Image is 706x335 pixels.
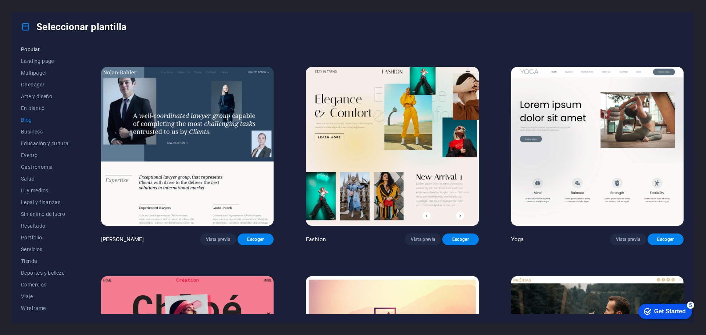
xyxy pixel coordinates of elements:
button: Vista previa [405,234,441,245]
span: Resultado [21,223,69,229]
span: Legal y finanzas [21,199,69,205]
button: Legal y finanzas [21,196,69,208]
span: Wireframe [21,305,69,311]
span: Servicios [21,246,69,252]
button: Evento [21,149,69,161]
span: Escoger [653,236,678,242]
span: Sin ánimo de lucro [21,211,69,217]
p: Fashion [306,236,326,243]
button: Servicios [21,243,69,255]
button: Popular [21,43,69,55]
button: Arte y diseño [21,90,69,102]
button: Resultado [21,220,69,232]
button: Vista previa [610,234,646,245]
span: Popular [21,46,69,52]
div: Get Started [22,8,53,15]
button: Business [21,126,69,138]
span: Viaje [21,293,69,299]
span: Blog [21,117,69,123]
button: En blanco [21,102,69,114]
span: Evento [21,152,69,158]
button: Educación y cultura [21,138,69,149]
button: IT y medios [21,185,69,196]
p: [PERSON_NAME] [101,236,144,243]
button: Comercios [21,279,69,291]
span: IT y medios [21,188,69,193]
span: Business [21,129,69,135]
span: En blanco [21,105,69,111]
span: Comercios [21,282,69,288]
span: Escoger [243,236,268,242]
button: Vista previa [200,234,236,245]
button: Tienda [21,255,69,267]
button: Viaje [21,291,69,302]
button: Escoger [648,234,684,245]
button: Salud [21,173,69,185]
button: Sin ánimo de lucro [21,208,69,220]
button: Escoger [238,234,274,245]
div: Get Started 5 items remaining, 0% complete [6,4,60,19]
span: Vista previa [411,236,435,242]
button: Wireframe [21,302,69,314]
button: Onepager [21,79,69,90]
span: Vista previa [616,236,640,242]
span: Salud [21,176,69,182]
button: Deportes y belleza [21,267,69,279]
img: Yoga [511,67,684,226]
button: Multipager [21,67,69,79]
span: Deportes y belleza [21,270,69,276]
span: Portfolio [21,235,69,240]
span: Educación y cultura [21,140,69,146]
span: Arte y diseño [21,93,69,99]
span: Multipager [21,70,69,76]
div: 5 [54,1,62,9]
span: Onepager [21,82,69,88]
span: Gastronomía [21,164,69,170]
button: Landing page [21,55,69,67]
span: Vista previa [206,236,230,242]
button: Blog [21,114,69,126]
button: Escoger [442,234,478,245]
span: Escoger [448,236,473,242]
button: Gastronomía [21,161,69,173]
p: Yoga [511,236,524,243]
span: Tienda [21,258,69,264]
img: Fashion [306,67,478,226]
span: Landing page [21,58,69,64]
h4: Seleccionar plantilla [21,21,126,33]
img: Nolan-Bahler [101,67,274,226]
button: Portfolio [21,232,69,243]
